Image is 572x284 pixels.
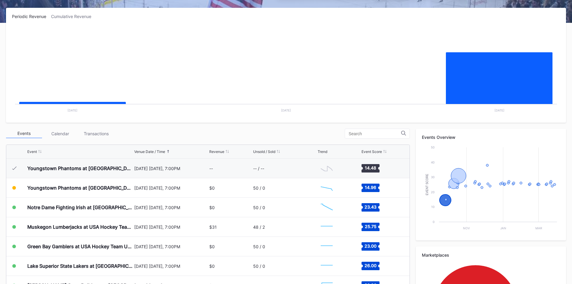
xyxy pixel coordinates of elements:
div: Unsold / Sold [253,149,275,154]
text: 26.00 [365,263,377,268]
div: 48 / 2 [253,224,265,230]
text: 40 [431,160,434,164]
div: [DATE] [DATE], 7:00PM [134,244,208,249]
div: $0 [209,205,215,210]
svg: Chart title [318,258,336,273]
div: $0 [209,244,215,249]
div: Transactions [78,129,114,138]
text: 30 [431,175,434,179]
text: [DATE] [281,108,291,112]
div: $0 [209,185,215,191]
div: Green Bay Gamblers at USA Hockey Team U-17 [27,243,133,249]
text: 14.96 [365,185,376,190]
div: 50 / 0 [253,264,265,269]
svg: Chart title [318,161,336,176]
text: Jan [500,226,506,230]
div: [DATE] [DATE], 7:00PM [134,205,208,210]
svg: Chart title [318,239,336,254]
div: Youngstown Phantoms at [GEOGRAPHIC_DATA] Hockey NTDP U-18 [27,185,133,191]
div: Event [27,149,37,154]
div: [DATE] [DATE], 7:00PM [134,224,208,230]
svg: Chart title [318,180,336,195]
div: -- / -- [253,166,264,171]
text: 23.00 [365,243,377,249]
div: Trend [318,149,327,154]
div: Youngstown Phantoms at [GEOGRAPHIC_DATA] Hockey NTDP U-18 [27,165,133,171]
div: Marketplaces [422,252,560,258]
svg: Chart title [318,219,336,234]
div: Event Score [362,149,382,154]
svg: Chart title [12,26,560,117]
div: Calendar [42,129,78,138]
div: -- [209,166,213,171]
div: $0 [209,264,215,269]
text: Mar [535,226,542,230]
div: [DATE] [DATE], 7:00PM [134,185,208,191]
text: Nov [463,226,470,230]
div: Revenue [209,149,224,154]
text: Event Score [425,174,429,195]
div: Events Overview [422,135,560,140]
text: 20 [431,190,434,194]
text: 14.48 [365,165,376,170]
div: Periodic Revenue [12,14,51,19]
div: Cumulative Revenue [51,14,96,19]
div: [DATE] [DATE], 7:00PM [134,264,208,269]
text: 25.75 [365,224,376,229]
div: Lake Superior State Lakers at [GEOGRAPHIC_DATA] Hockey NTDP U-18 [27,263,133,269]
div: 50 / 0 [253,244,265,249]
div: Events [6,129,42,138]
input: Search [349,131,401,136]
div: 50 / 0 [253,185,265,191]
text: 50 [431,145,434,149]
div: [DATE] [DATE], 7:00PM [134,166,208,171]
text: 23.43 [365,204,377,209]
div: Muskegon Lumberjacks at USA Hockey Team U-17 [27,224,133,230]
div: Venue Date / Time [134,149,165,154]
svg: Chart title [422,144,560,234]
text: 10 [431,205,434,209]
svg: Chart title [318,200,336,215]
text: [DATE] [68,108,77,112]
text: 0 [433,220,434,224]
div: Notre Dame Fighting Irish at [GEOGRAPHIC_DATA] Hockey NTDP U-18 [27,204,133,210]
text: [DATE] [495,108,504,112]
div: $31 [209,224,217,230]
div: 50 / 0 [253,205,265,210]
